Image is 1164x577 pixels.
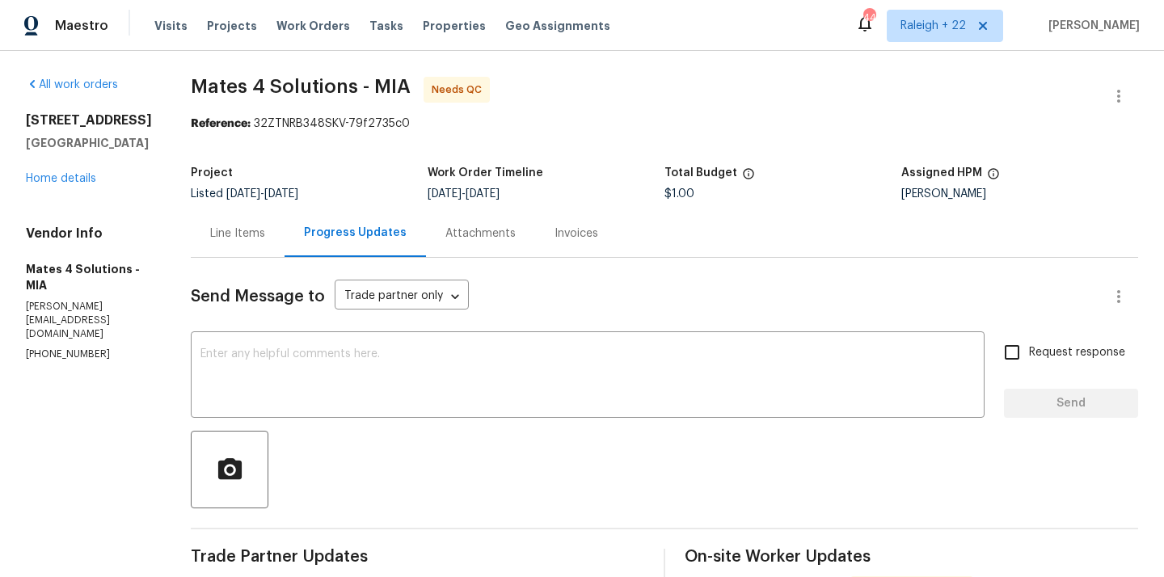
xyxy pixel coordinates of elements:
p: [PHONE_NUMBER] [26,347,152,361]
h4: Vendor Info [26,225,152,242]
h2: [STREET_ADDRESS] [26,112,152,128]
div: 32ZTNRB348SKV-79f2735c0 [191,116,1138,132]
span: The total cost of line items that have been proposed by Opendoor. This sum includes line items th... [742,167,755,188]
div: [PERSON_NAME] [901,188,1138,200]
span: $1.00 [664,188,694,200]
span: Maestro [55,18,108,34]
span: [DATE] [264,188,298,200]
span: Geo Assignments [505,18,610,34]
span: - [226,188,298,200]
span: Raleigh + 22 [900,18,966,34]
div: Attachments [445,225,516,242]
span: Visits [154,18,188,34]
div: Progress Updates [304,225,407,241]
span: [DATE] [428,188,462,200]
h5: Work Order Timeline [428,167,543,179]
div: Invoices [555,225,598,242]
span: [DATE] [466,188,500,200]
h5: Total Budget [664,167,737,179]
span: - [428,188,500,200]
div: Trade partner only [335,284,469,310]
span: [PERSON_NAME] [1042,18,1140,34]
a: All work orders [26,79,118,91]
h5: Mates 4 Solutions - MIA [26,261,152,293]
span: Send Message to [191,288,325,305]
h5: Project [191,167,233,179]
span: Trade Partner Updates [191,549,644,565]
span: Tasks [369,20,403,32]
p: [PERSON_NAME][EMAIL_ADDRESS][DOMAIN_NAME] [26,300,152,341]
span: [DATE] [226,188,260,200]
h5: [GEOGRAPHIC_DATA] [26,135,152,151]
span: Work Orders [276,18,350,34]
span: Listed [191,188,298,200]
div: Line Items [210,225,265,242]
span: Properties [423,18,486,34]
span: Mates 4 Solutions - MIA [191,77,411,96]
span: Request response [1029,344,1125,361]
b: Reference: [191,118,251,129]
span: Needs QC [432,82,488,98]
h5: Assigned HPM [901,167,982,179]
span: The hpm assigned to this work order. [987,167,1000,188]
span: On-site Worker Updates [685,549,1138,565]
a: Home details [26,173,96,184]
span: Projects [207,18,257,34]
div: 442 [863,10,875,26]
